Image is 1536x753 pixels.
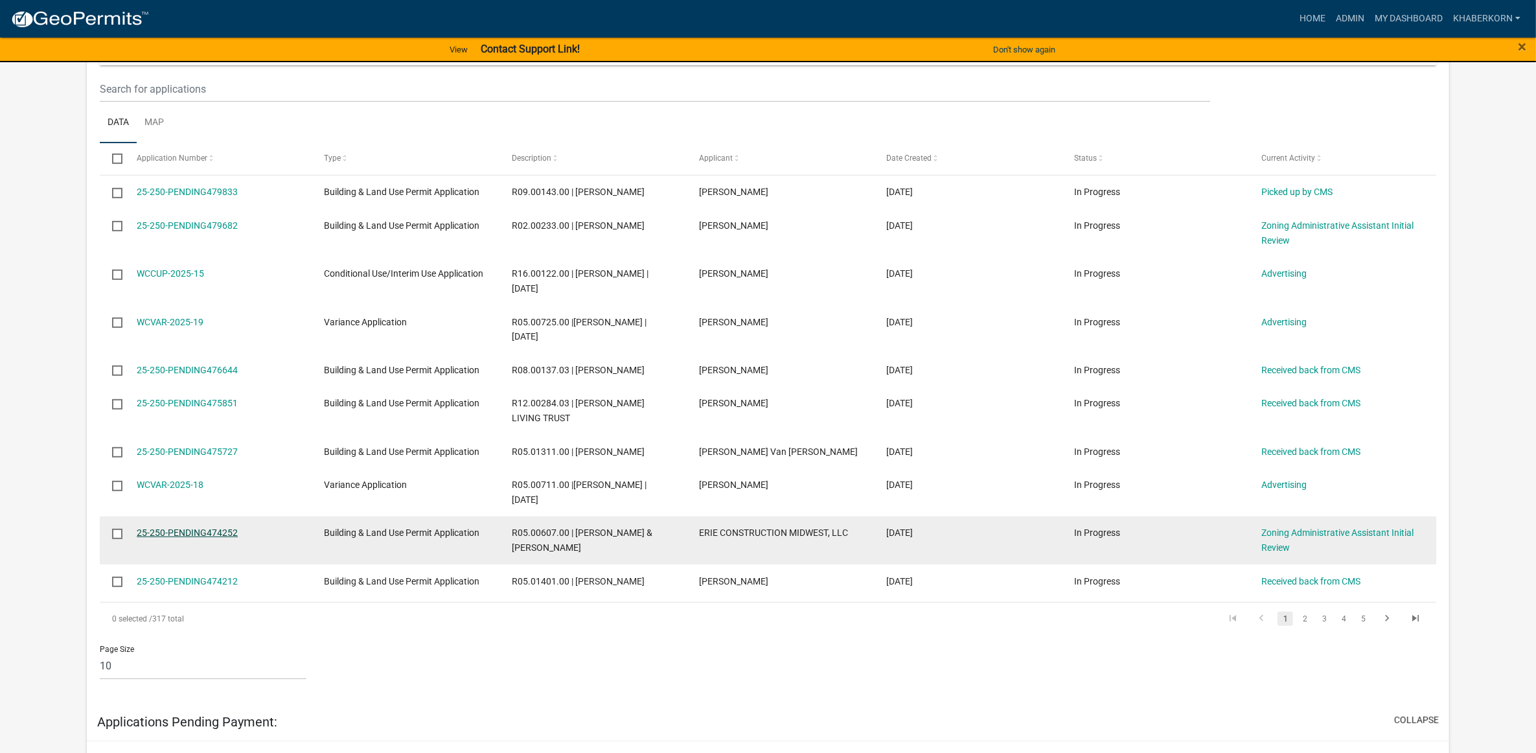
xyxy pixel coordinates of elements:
a: 25-250-PENDING474252 [137,527,238,538]
span: R09.00143.00 | JASON MERCHLEWITZ [512,187,645,197]
span: 09/10/2025 [887,365,913,375]
li: page 1 [1276,608,1295,630]
span: R16.00122.00 | Roger Dykes | 09/15/2025 [512,268,648,294]
span: Variance Application [324,317,407,327]
span: Building & Land Use Permit Application [324,576,479,586]
span: In Progress [1074,187,1120,197]
span: 09/05/2025 [887,527,913,538]
a: Map [137,102,172,144]
datatable-header-cell: Date Created [874,143,1061,174]
span: R12.00284.03 | DONDLINGER LIVING TRUST [512,398,645,423]
span: Building & Land Use Permit Application [324,398,479,408]
span: In Progress [1074,527,1120,538]
span: In Progress [1074,365,1120,375]
a: 25-250-PENDING475851 [137,398,238,408]
a: WCVAR-2025-19 [137,317,203,327]
span: Building & Land Use Permit Application [324,527,479,538]
a: 25-250-PENDING475727 [137,446,238,457]
span: Building & Land Use Permit Application [324,446,479,457]
span: 09/15/2025 [887,317,913,327]
span: R02.00233.00 | HEIDI NORTON [512,220,645,231]
span: Conditional Use/Interim Use Application [324,268,483,279]
a: View [444,39,473,60]
a: 5 [1355,612,1371,626]
span: R05.01401.00 | BRYANT L DICK [512,576,645,586]
a: Received back from CMS [1261,446,1360,457]
span: In Progress [1074,268,1120,279]
span: 0 selected / [112,614,152,623]
span: Jerry Allers [699,365,768,375]
a: 25-250-PENDING479682 [137,220,238,231]
span: Type [324,154,341,163]
span: In Progress [1074,220,1120,231]
input: Search for applications [100,76,1211,102]
a: Advertising [1261,480,1307,490]
a: go to last page [1403,612,1428,626]
span: Application Number [137,154,207,163]
a: 25-250-PENDING474212 [137,576,238,586]
a: 4 [1336,612,1351,626]
span: R05.00607.00 | KARL E & MARGARET POPPELREITER [512,527,652,553]
span: Roger Dykes [699,268,768,279]
span: In Progress [1074,576,1120,586]
span: Joseph Hines [699,480,768,490]
span: Status [1074,154,1097,163]
strong: Contact Support Link! [481,43,580,55]
a: Received back from CMS [1261,398,1360,408]
span: Mark Stimets [699,398,768,408]
a: Home [1294,6,1331,31]
button: Don't show again [988,39,1060,60]
li: page 5 [1353,608,1373,630]
datatable-header-cell: Applicant [687,143,874,174]
a: Admin [1331,6,1370,31]
a: 3 [1316,612,1332,626]
a: 1 [1278,612,1293,626]
span: In Progress [1074,480,1120,490]
a: go to previous page [1249,612,1274,626]
a: Received back from CMS [1261,576,1360,586]
span: 09/17/2025 [887,187,913,197]
span: R05.00725.00 |Tim Duellman | 09/15/2025 [512,317,647,342]
a: Zoning Administrative Assistant Initial Review [1261,220,1414,246]
datatable-header-cell: Status [1062,143,1249,174]
span: Variance Application [324,480,407,490]
a: go to next page [1375,612,1399,626]
span: Current Activity [1261,154,1315,163]
datatable-header-cell: Application Number [124,143,312,174]
span: Bryant Dick [699,576,768,586]
span: 09/08/2025 [887,480,913,490]
a: go to first page [1221,612,1245,626]
div: 317 total [100,603,630,635]
span: 09/09/2025 [887,398,913,408]
li: page 2 [1295,608,1314,630]
a: Advertising [1261,317,1307,327]
li: page 3 [1314,608,1334,630]
datatable-header-cell: Select [100,143,124,174]
span: In Progress [1074,446,1120,457]
a: WCVAR-2025-18 [137,480,203,490]
datatable-header-cell: Description [499,143,687,174]
span: 09/15/2025 [887,268,913,279]
span: Building & Land Use Permit Application [324,365,479,375]
span: Jason Merchlewitz [699,187,768,197]
span: Building & Land Use Permit Application [324,220,479,231]
a: Picked up by CMS [1261,187,1333,197]
li: page 4 [1334,608,1353,630]
span: R05.01311.00 | TIM VANDEWALKER [512,446,645,457]
a: My Dashboard [1370,6,1448,31]
h5: Applications Pending Payment: [97,714,277,730]
span: Applicant [699,154,733,163]
span: Robert Fleming [699,317,768,327]
a: khaberkorn [1448,6,1526,31]
span: 09/05/2025 [887,576,913,586]
a: Advertising [1261,268,1307,279]
button: Close [1518,39,1526,54]
span: Heidi Norton [699,220,768,231]
a: 25-250-PENDING476644 [137,365,238,375]
span: 09/17/2025 [887,220,913,231]
button: collapse [1394,713,1439,727]
span: × [1518,38,1526,56]
span: Description [512,154,551,163]
datatable-header-cell: Current Activity [1249,143,1436,174]
span: Date Created [887,154,932,163]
